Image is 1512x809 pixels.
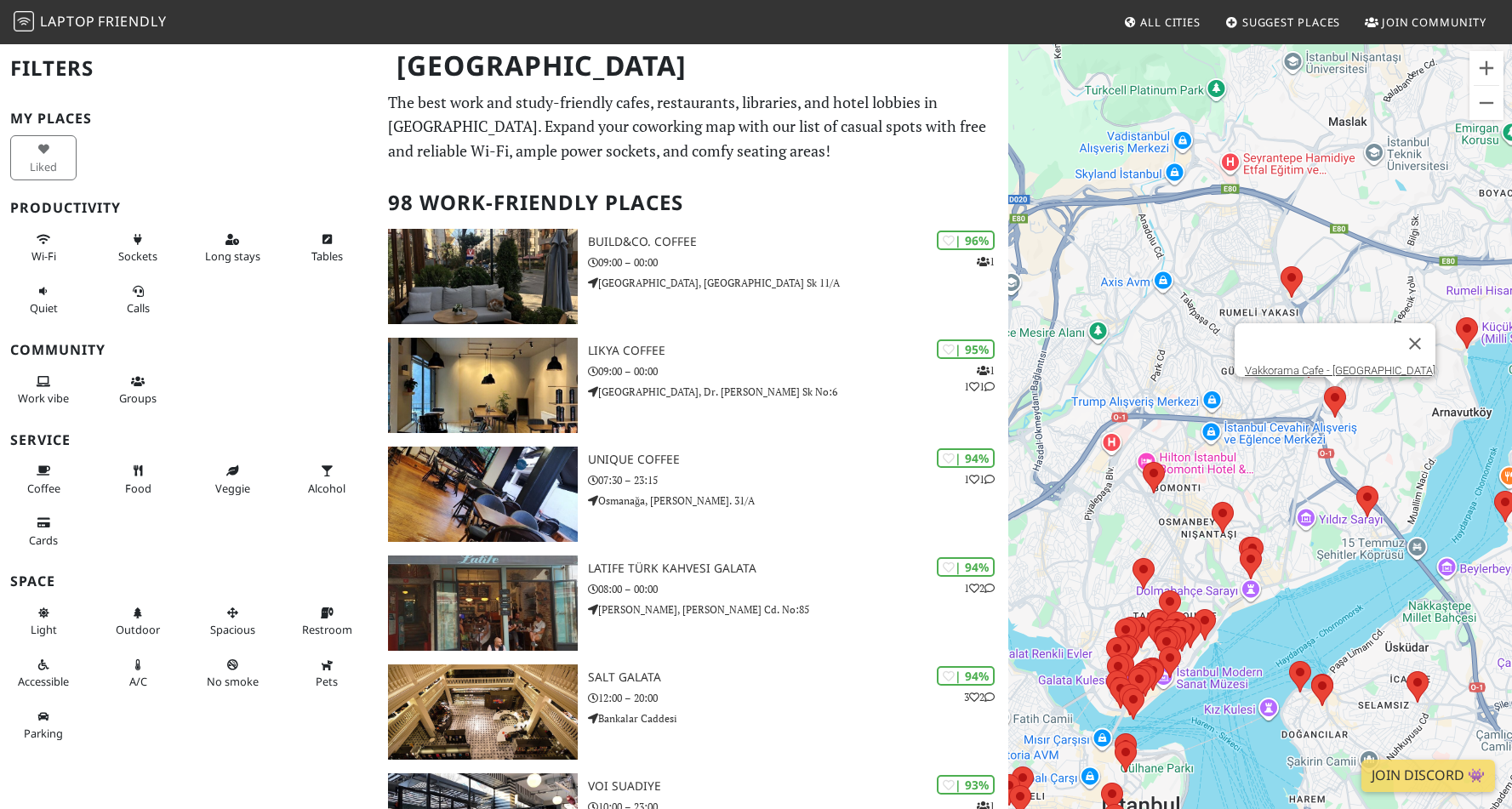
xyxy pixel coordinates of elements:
span: All Cities [1140,14,1201,30]
a: Likya Coffee | 95% 111 Likya Coffee 09:00 – 00:00 [GEOGRAPHIC_DATA], Dr. [PERSON_NAME] Sk No:6 [378,338,1007,433]
span: Video/audio calls [127,300,150,316]
span: Outdoor area [116,622,160,637]
button: Long stays [199,225,265,271]
span: Credit cards [29,533,58,548]
p: 07:30 – 23:15 [588,472,1008,488]
button: Calls [105,277,171,322]
span: Veggie [215,481,250,496]
p: [PERSON_NAME], [PERSON_NAME] Cd. No:85 [588,601,1008,618]
button: Parking [10,703,77,748]
h3: My Places [10,111,368,127]
button: Wi-Fi [10,225,77,271]
button: No smoke [199,651,265,696]
p: [GEOGRAPHIC_DATA], Dr. [PERSON_NAME] Sk No:6 [588,384,1008,400]
a: Unique Coffee | 94% 11 Unique Coffee 07:30 – 23:15 Osmanağa, [PERSON_NAME]. 31/A [378,447,1007,542]
a: All Cities [1116,7,1207,37]
span: Group tables [119,390,157,406]
button: Close [1395,323,1435,364]
p: Osmanağa, [PERSON_NAME]. 31/A [588,493,1008,509]
button: Outdoor [105,599,171,644]
div: | 96% [937,231,995,250]
a: SALT Galata | 94% 32 SALT Galata 12:00 – 20:00 Bankalar Caddesi [378,664,1007,760]
span: Parking [24,726,63,741]
h3: Unique Coffee [588,453,1008,467]
span: Friendly [98,12,166,31]
span: Laptop [40,12,95,31]
p: 08:00 – 00:00 [588,581,1008,597]
button: Zoom in [1469,51,1503,85]
img: Unique Coffee [388,447,578,542]
h2: Filters [10,43,368,94]
img: Latife Türk Kahvesi Galata [388,555,578,651]
span: Coffee [27,481,60,496]
button: Quiet [10,277,77,322]
button: Work vibe [10,367,77,413]
div: | 95% [937,339,995,359]
span: Quiet [30,300,58,316]
a: Join Community [1358,7,1493,37]
img: LaptopFriendly [14,11,34,31]
a: Join Discord 👾 [1361,760,1495,792]
span: Join Community [1382,14,1486,30]
button: Food [105,457,171,502]
h3: VOI Suadiye [588,779,1008,794]
p: 1 [977,254,995,270]
button: Accessible [10,651,77,696]
h2: 98 Work-Friendly Places [388,177,997,229]
p: 09:00 – 00:00 [588,363,1008,379]
span: Power sockets [118,248,157,264]
img: Build&Co. Coffee [388,229,578,324]
button: Restroom [294,599,360,644]
button: Alcohol [294,457,360,502]
a: Build&Co. Coffee | 96% 1 Build&Co. Coffee 09:00 – 00:00 [GEOGRAPHIC_DATA], [GEOGRAPHIC_DATA] Sk 11/A [378,229,1007,324]
p: 3 2 [964,689,995,705]
span: Alcohol [308,481,345,496]
span: Restroom [302,622,352,637]
h3: Likya Coffee [588,344,1008,358]
img: Likya Coffee [388,338,578,433]
a: Vakkorama Cafe - [GEOGRAPHIC_DATA] [1245,364,1435,377]
h3: Productivity [10,200,368,216]
span: Stable Wi-Fi [31,248,56,264]
h3: Service [10,432,368,448]
div: | 94% [937,557,995,577]
button: Pets [294,651,360,696]
span: Suggest Places [1242,14,1341,30]
button: Sockets [105,225,171,271]
button: Spacious [199,599,265,644]
button: A/C [105,651,171,696]
span: Natural light [31,622,57,637]
img: SALT Galata [388,664,578,760]
span: People working [18,390,69,406]
div: | 94% [937,448,995,468]
button: Zoom out [1469,86,1503,120]
span: Pet friendly [316,674,338,689]
a: Latife Türk Kahvesi Galata | 94% 12 Latife Türk Kahvesi Galata 08:00 – 00:00 [PERSON_NAME], [PERS... [378,555,1007,651]
button: Light [10,599,77,644]
h3: Community [10,342,368,358]
p: [GEOGRAPHIC_DATA], [GEOGRAPHIC_DATA] Sk 11/A [588,275,1008,291]
h3: Latife Türk Kahvesi Galata [588,561,1008,576]
p: 1 1 [964,471,995,487]
p: 1 1 1 [964,362,995,395]
button: Coffee [10,457,77,502]
span: Long stays [205,248,260,264]
span: Spacious [210,622,255,637]
p: The best work and study-friendly cafes, restaurants, libraries, and hotel lobbies in [GEOGRAPHIC_... [388,90,997,163]
span: Air conditioned [129,674,147,689]
span: Smoke free [207,674,259,689]
p: 12:00 – 20:00 [588,690,1008,706]
div: | 93% [937,775,995,795]
div: | 94% [937,666,995,686]
h1: [GEOGRAPHIC_DATA] [383,43,1004,89]
button: Veggie [199,457,265,502]
span: Work-friendly tables [311,248,343,264]
p: Bankalar Caddesi [588,710,1008,726]
p: 09:00 – 00:00 [588,254,1008,271]
h3: SALT Galata [588,670,1008,685]
a: LaptopFriendly LaptopFriendly [14,8,167,37]
button: Cards [10,509,77,554]
button: Tables [294,225,360,271]
a: Suggest Places [1218,7,1348,37]
h3: Space [10,573,368,590]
